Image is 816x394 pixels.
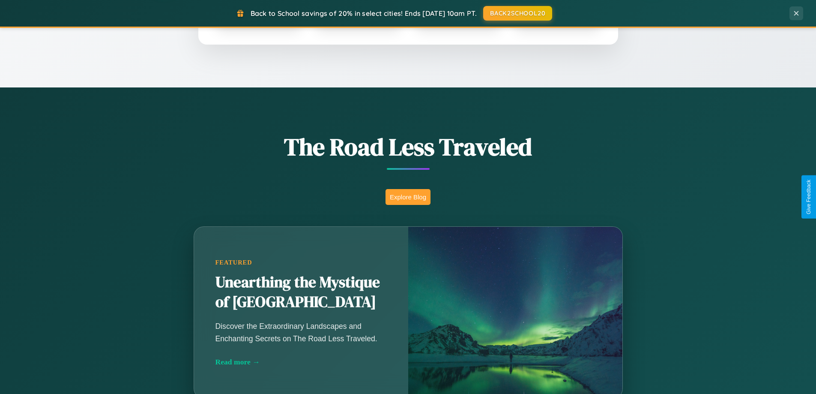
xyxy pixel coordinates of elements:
[215,358,387,367] div: Read more →
[386,189,430,205] button: Explore Blog
[215,259,387,266] div: Featured
[483,6,552,21] button: BACK2SCHOOL20
[806,180,812,214] div: Give Feedback
[215,273,387,312] h2: Unearthing the Mystique of [GEOGRAPHIC_DATA]
[151,130,665,163] h1: The Road Less Traveled
[251,9,477,18] span: Back to School savings of 20% in select cities! Ends [DATE] 10am PT.
[215,320,387,344] p: Discover the Extraordinary Landscapes and Enchanting Secrets on The Road Less Traveled.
